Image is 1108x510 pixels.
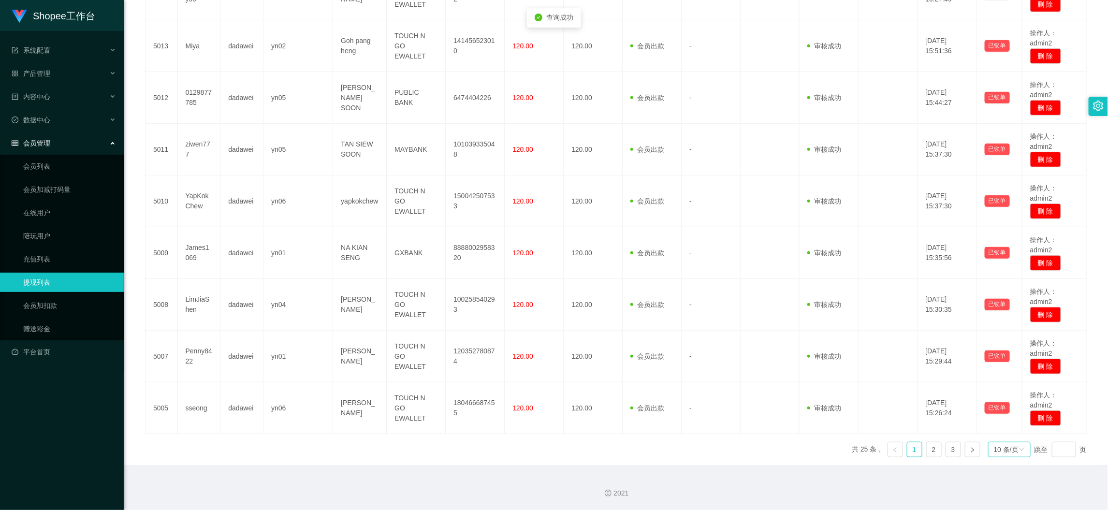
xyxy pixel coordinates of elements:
[918,20,977,72] td: [DATE] 15:51:36
[23,296,116,315] a: 会员加扣款
[807,301,841,308] span: 审核成功
[1019,447,1025,453] i: 图标: down
[333,20,387,72] td: Goh pang heng
[178,20,221,72] td: Miya
[564,175,623,227] td: 120.00
[220,72,263,124] td: dadawei
[12,47,18,54] i: 图标: form
[263,382,333,434] td: yn06
[965,442,980,457] li: 下一页
[689,352,692,360] span: -
[178,227,221,279] td: James1069
[888,442,903,457] li: 上一页
[630,249,664,257] span: 会员出款
[918,227,977,279] td: [DATE] 15:35:56
[630,301,664,308] span: 会员出款
[12,10,27,23] img: logo.9652507e.png
[1030,184,1057,202] span: 操作人：admin2
[23,319,116,338] a: 赠送彩金
[689,42,692,50] span: -
[33,0,95,31] h1: Shopee工作台
[807,352,841,360] span: 审核成功
[985,350,1010,362] button: 已锁单
[1030,132,1057,150] span: 操作人：admin2
[23,226,116,246] a: 陪玩用户
[263,175,333,227] td: yn06
[907,442,922,457] li: 1
[512,146,533,153] span: 120.00
[807,197,841,205] span: 审核成功
[446,175,505,227] td: 150042507533
[333,279,387,331] td: [PERSON_NAME]
[333,72,387,124] td: [PERSON_NAME] SOON
[263,279,333,331] td: yn04
[946,442,961,457] li: 3
[689,94,692,102] span: -
[630,197,664,205] span: 会员出款
[12,93,18,100] i: 图标: profile
[131,488,1100,498] div: 2021
[387,382,446,434] td: TOUCH N GO EWALLET
[630,352,664,360] span: 会员出款
[564,124,623,175] td: 120.00
[387,124,446,175] td: MAYBANK
[512,197,533,205] span: 120.00
[12,46,50,54] span: 系统配置
[807,42,841,50] span: 审核成功
[689,404,692,412] span: -
[970,447,976,453] i: 图标: right
[807,249,841,257] span: 审核成功
[630,94,664,102] span: 会员出款
[12,12,95,19] a: Shopee工作台
[927,442,941,457] a: 2
[446,279,505,331] td: 100258540293
[630,42,664,50] span: 会员出款
[512,94,533,102] span: 120.00
[23,273,116,292] a: 提现列表
[985,247,1010,259] button: 已锁单
[689,301,692,308] span: -
[564,20,623,72] td: 120.00
[263,72,333,124] td: yn05
[12,116,50,124] span: 数据中心
[333,124,387,175] td: TAN SIEW SOON
[918,124,977,175] td: [DATE] 15:37:30
[12,342,116,362] a: 图标: dashboard平台首页
[333,331,387,382] td: [PERSON_NAME]
[1030,339,1057,357] span: 操作人：admin2
[146,124,178,175] td: 5011
[446,124,505,175] td: 101039335048
[1030,29,1057,47] span: 操作人：admin2
[807,94,841,102] span: 审核成功
[220,331,263,382] td: dadawei
[985,299,1010,310] button: 已锁单
[146,331,178,382] td: 5007
[220,382,263,434] td: dadawei
[892,447,898,453] i: 图标: left
[630,404,664,412] span: 会员出款
[12,93,50,101] span: 内容中心
[1030,288,1057,306] span: 操作人：admin2
[1035,442,1087,457] div: 跳至 页
[446,227,505,279] td: 8888002958320
[387,20,446,72] td: TOUCH N GO EWALLET
[333,175,387,227] td: yapkokchew
[946,442,961,457] a: 3
[564,72,623,124] td: 120.00
[1030,359,1061,374] button: 删 除
[146,279,178,331] td: 5008
[387,175,446,227] td: TOUCH N GO EWALLET
[333,382,387,434] td: [PERSON_NAME]
[564,227,623,279] td: 120.00
[1030,391,1057,409] span: 操作人：admin2
[146,227,178,279] td: 5009
[1030,236,1057,254] span: 操作人：admin2
[220,227,263,279] td: dadawei
[23,249,116,269] a: 充值列表
[985,40,1010,52] button: 已锁单
[605,490,612,496] i: 图标: copyright
[387,279,446,331] td: TOUCH N GO EWALLET
[146,382,178,434] td: 5005
[333,227,387,279] td: NA KIAN SENG
[446,72,505,124] td: 6474404226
